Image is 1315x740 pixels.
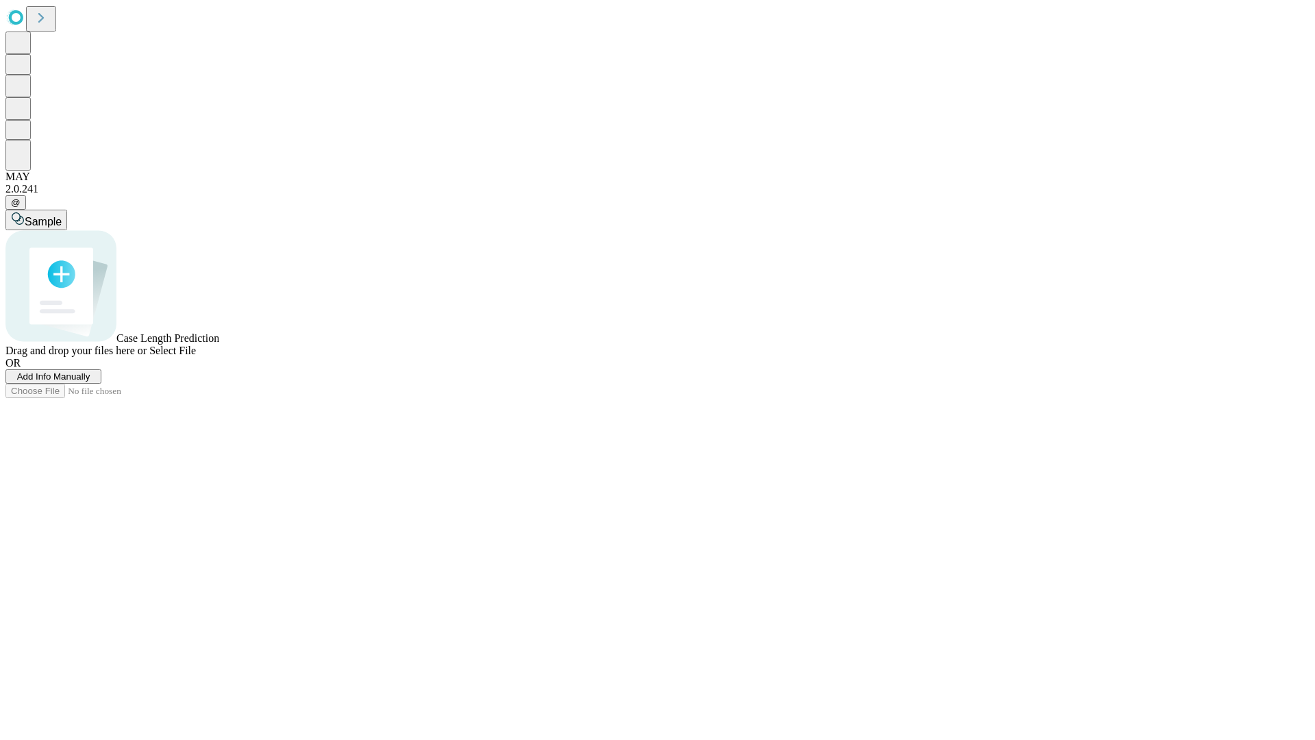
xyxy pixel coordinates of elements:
div: MAY [5,171,1310,183]
span: Select File [149,345,196,356]
button: Add Info Manually [5,369,101,384]
span: Add Info Manually [17,371,90,382]
span: Drag and drop your files here or [5,345,147,356]
button: @ [5,195,26,210]
span: Sample [25,216,62,227]
div: 2.0.241 [5,183,1310,195]
button: Sample [5,210,67,230]
span: OR [5,357,21,369]
span: @ [11,197,21,208]
span: Case Length Prediction [116,332,219,344]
